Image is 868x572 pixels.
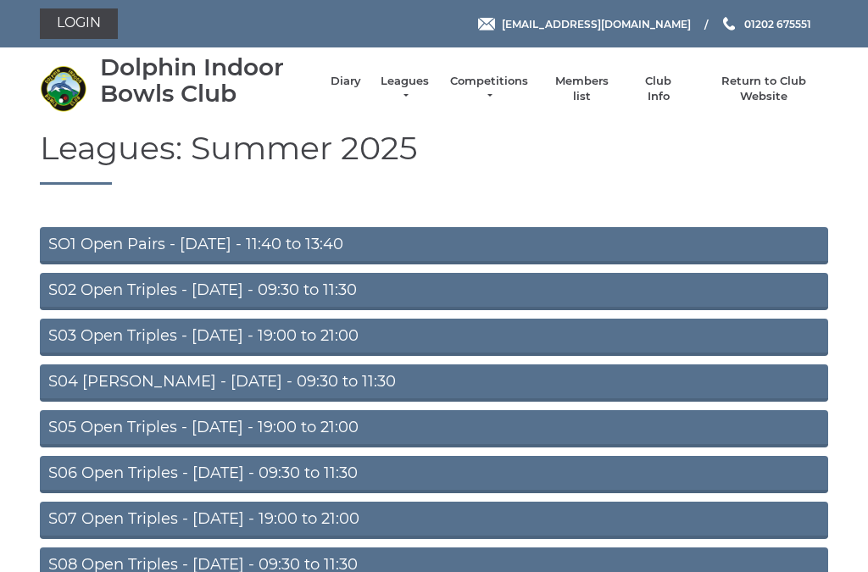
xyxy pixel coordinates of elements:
a: Club Info [634,74,683,104]
a: Phone us 01202 675551 [721,16,811,32]
a: S02 Open Triples - [DATE] - 09:30 to 11:30 [40,273,828,310]
img: Dolphin Indoor Bowls Club [40,65,86,112]
div: Dolphin Indoor Bowls Club [100,54,314,107]
a: Login [40,8,118,39]
span: 01202 675551 [744,17,811,30]
img: Phone us [723,17,735,31]
a: Return to Club Website [700,74,828,104]
a: Leagues [378,74,431,104]
a: S03 Open Triples - [DATE] - 19:00 to 21:00 [40,319,828,356]
a: S04 [PERSON_NAME] - [DATE] - 09:30 to 11:30 [40,364,828,402]
a: Email [EMAIL_ADDRESS][DOMAIN_NAME] [478,16,691,32]
a: Members list [546,74,616,104]
a: SO1 Open Pairs - [DATE] - 11:40 to 13:40 [40,227,828,264]
a: Competitions [448,74,530,104]
a: S05 Open Triples - [DATE] - 19:00 to 21:00 [40,410,828,447]
h1: Leagues: Summer 2025 [40,131,828,186]
a: S06 Open Triples - [DATE] - 09:30 to 11:30 [40,456,828,493]
span: [EMAIL_ADDRESS][DOMAIN_NAME] [502,17,691,30]
img: Email [478,18,495,31]
a: S07 Open Triples - [DATE] - 19:00 to 21:00 [40,502,828,539]
a: Diary [331,74,361,89]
